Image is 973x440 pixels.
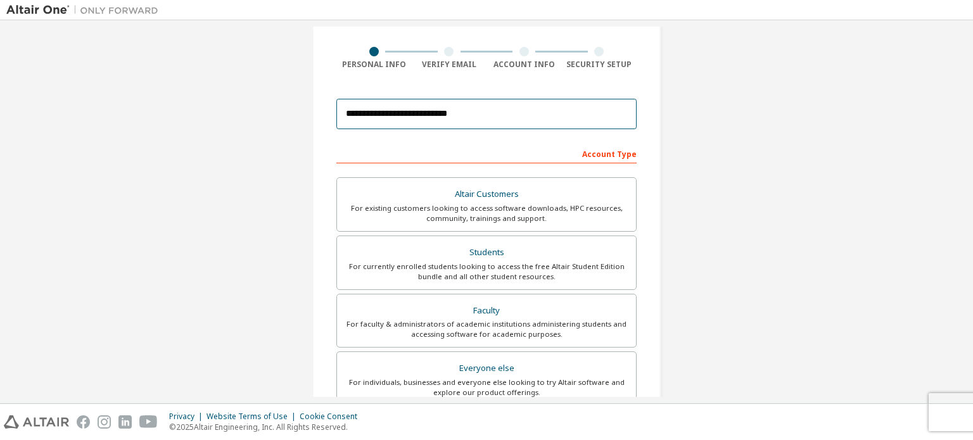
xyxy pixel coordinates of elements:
div: For existing customers looking to access software downloads, HPC resources, community, trainings ... [345,203,628,223]
div: For individuals, businesses and everyone else looking to try Altair software and explore our prod... [345,377,628,398]
div: Altair Customers [345,185,628,203]
div: Students [345,244,628,261]
img: linkedin.svg [118,415,132,429]
div: Account Info [486,60,562,70]
div: Security Setup [562,60,637,70]
div: Verify Email [412,60,487,70]
div: Personal Info [336,60,412,70]
div: For currently enrolled students looking to access the free Altair Student Edition bundle and all ... [345,261,628,282]
img: Altair One [6,4,165,16]
div: Cookie Consent [300,412,365,422]
div: Privacy [169,412,207,422]
img: youtube.svg [139,415,158,429]
img: facebook.svg [77,415,90,429]
div: Faculty [345,302,628,320]
img: instagram.svg [98,415,111,429]
div: Account Type [336,143,637,163]
div: Website Terms of Use [207,412,300,422]
div: Everyone else [345,360,628,377]
img: altair_logo.svg [4,415,69,429]
div: For faculty & administrators of academic institutions administering students and accessing softwa... [345,319,628,339]
p: © 2025 Altair Engineering, Inc. All Rights Reserved. [169,422,365,432]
